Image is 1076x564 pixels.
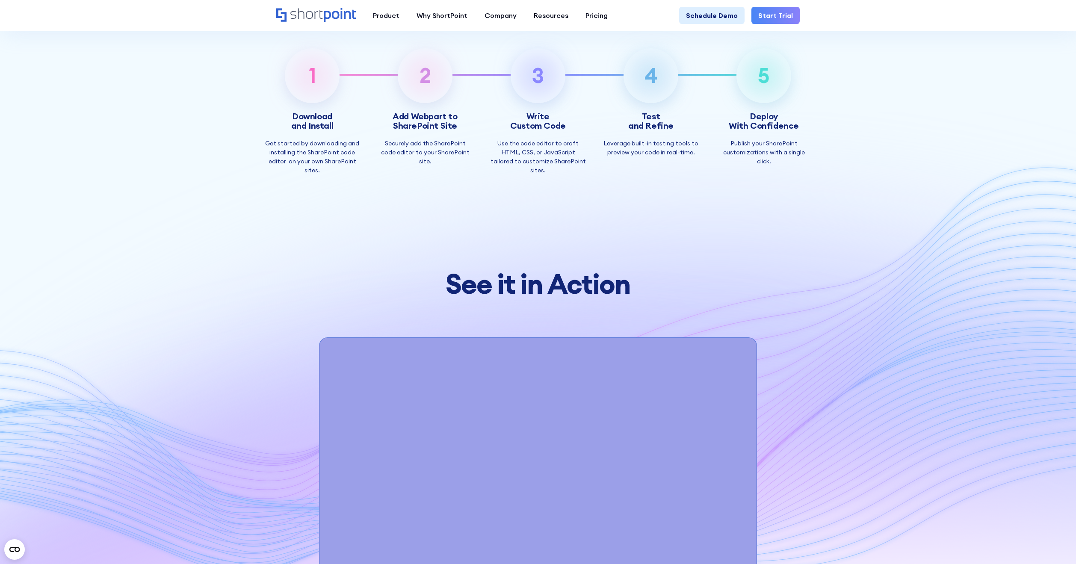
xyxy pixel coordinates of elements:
[577,7,616,24] a: Pricing
[525,7,577,24] a: Resources
[264,139,360,175] p: Get started by downloading and installing the SharePoint code editor on your own SharePoint sites.
[644,60,658,91] p: 4
[485,10,517,21] div: Company
[585,10,608,21] div: Pricing
[309,60,316,91] p: 1
[319,269,757,299] h2: See it in Action
[534,10,568,21] div: Resources
[716,139,812,166] p: Publish your SharePoint customizations with a single click.
[1033,523,1076,564] iframe: Chat Widget
[751,7,800,24] a: Start Trial
[420,60,431,91] p: 2
[510,112,566,130] h3: Write Custom Code
[679,7,745,24] a: Schedule Demo
[417,10,467,21] div: Why ShortPoint
[4,539,25,560] button: Open CMP widget
[393,112,457,130] h3: Add Webpart to SharePoint Site
[603,139,699,157] p: Leverage built-in testing tools to preview your code in real-time.
[291,112,334,130] h3: Download and Install
[476,7,525,24] a: Company
[377,139,473,166] p: Securely add the SharePoint code editor to your SharePoint site.
[758,60,770,91] p: 5
[729,112,799,130] h3: Deploy With Confidence
[628,112,674,130] h3: Test and Refine
[364,7,408,24] a: Product
[532,60,544,91] p: 3
[490,139,586,175] p: Use the code editor to craft HTML, CSS, or JavaScript tailored to customize SharePoint sites.
[408,7,476,24] a: Why ShortPoint
[276,8,356,23] a: Home
[373,10,399,21] div: Product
